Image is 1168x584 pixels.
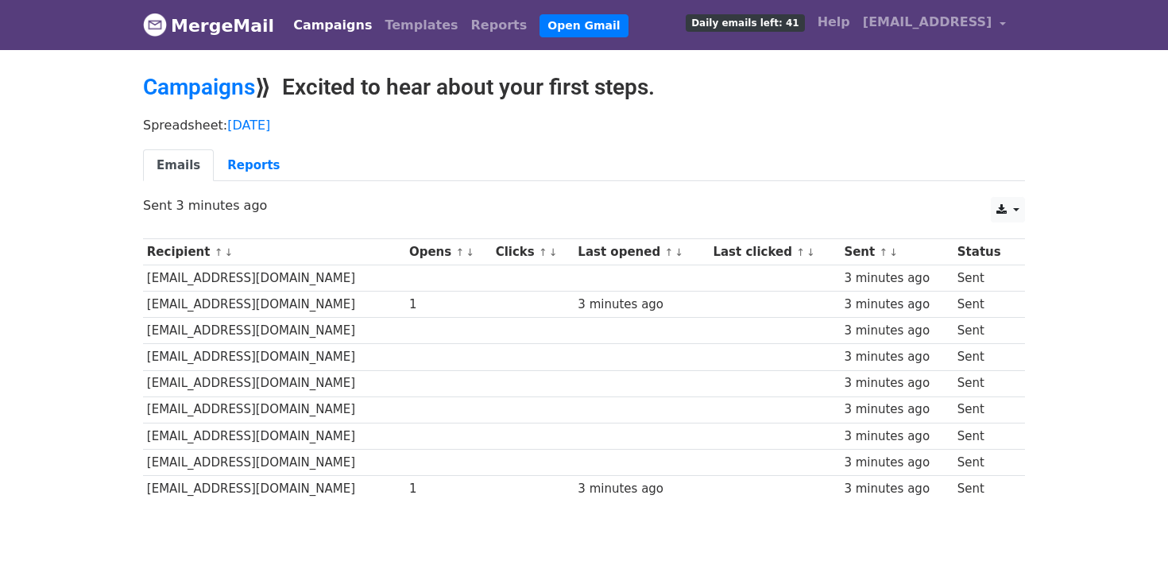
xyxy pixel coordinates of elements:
[227,118,270,133] a: [DATE]
[143,396,405,423] td: [EMAIL_ADDRESS][DOMAIN_NAME]
[679,6,810,38] a: Daily emails left: 41
[492,239,574,265] th: Clicks
[953,265,1015,292] td: Sent
[378,10,464,41] a: Templates
[844,348,949,366] div: 3 minutes ago
[214,149,293,182] a: Reports
[143,117,1025,133] p: Spreadsheet:
[224,246,233,258] a: ↓
[143,449,405,475] td: [EMAIL_ADDRESS][DOMAIN_NAME]
[143,239,405,265] th: Recipient
[844,454,949,472] div: 3 minutes ago
[796,246,805,258] a: ↑
[143,149,214,182] a: Emails
[465,10,534,41] a: Reports
[664,246,673,258] a: ↑
[143,13,167,37] img: MergeMail logo
[844,269,949,288] div: 3 minutes ago
[143,74,255,100] a: Campaigns
[857,6,1012,44] a: [EMAIL_ADDRESS]
[953,449,1015,475] td: Sent
[863,13,992,32] span: [EMAIL_ADDRESS]
[844,480,949,498] div: 3 minutes ago
[409,296,488,314] div: 1
[143,344,405,370] td: [EMAIL_ADDRESS][DOMAIN_NAME]
[844,296,949,314] div: 3 minutes ago
[953,292,1015,318] td: Sent
[143,318,405,344] td: [EMAIL_ADDRESS][DOMAIN_NAME]
[953,318,1015,344] td: Sent
[710,239,841,265] th: Last clicked
[405,239,492,265] th: Opens
[686,14,804,32] span: Daily emails left: 41
[143,423,405,449] td: [EMAIL_ADDRESS][DOMAIN_NAME]
[143,292,405,318] td: [EMAIL_ADDRESS][DOMAIN_NAME]
[574,239,710,265] th: Last opened
[143,9,274,42] a: MergeMail
[953,239,1015,265] th: Status
[466,246,474,258] a: ↓
[953,370,1015,396] td: Sent
[811,6,857,38] a: Help
[540,14,628,37] a: Open Gmail
[549,246,558,258] a: ↓
[844,374,949,393] div: 3 minutes ago
[675,246,683,258] a: ↓
[879,246,888,258] a: ↑
[806,246,815,258] a: ↓
[953,396,1015,423] td: Sent
[143,370,405,396] td: [EMAIL_ADDRESS][DOMAIN_NAME]
[844,427,949,446] div: 3 minutes ago
[841,239,953,265] th: Sent
[287,10,378,41] a: Campaigns
[953,423,1015,449] td: Sent
[409,480,488,498] div: 1
[539,246,547,258] a: ↑
[844,400,949,419] div: 3 minutes ago
[143,475,405,501] td: [EMAIL_ADDRESS][DOMAIN_NAME]
[953,344,1015,370] td: Sent
[215,246,223,258] a: ↑
[143,265,405,292] td: [EMAIL_ADDRESS][DOMAIN_NAME]
[889,246,898,258] a: ↓
[578,480,706,498] div: 3 minutes ago
[143,197,1025,214] p: Sent 3 minutes ago
[143,74,1025,101] h2: ⟫ Excited to hear about your first steps.
[578,296,706,314] div: 3 minutes ago
[455,246,464,258] a: ↑
[844,322,949,340] div: 3 minutes ago
[953,475,1015,501] td: Sent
